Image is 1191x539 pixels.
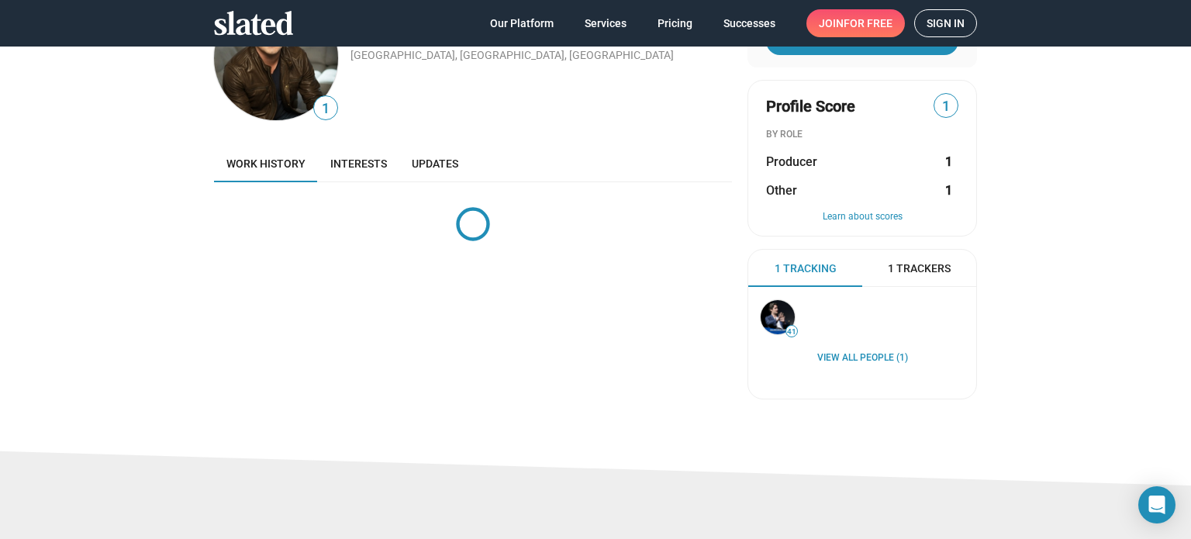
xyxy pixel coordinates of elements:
span: for free [844,9,892,37]
a: Services [572,9,639,37]
span: Work history [226,157,306,170]
a: Joinfor free [806,9,905,37]
div: Open Intercom Messenger [1138,486,1175,523]
a: [GEOGRAPHIC_DATA], [GEOGRAPHIC_DATA], [GEOGRAPHIC_DATA] [350,49,674,61]
span: Join [819,9,892,37]
a: Successes [711,9,788,37]
strong: 1 [945,182,952,199]
a: Interests [318,145,399,182]
span: Interests [330,157,387,170]
a: Updates [399,145,471,182]
button: Learn about scores [766,211,958,223]
span: Sign in [927,10,965,36]
span: Successes [723,9,775,37]
a: View all People (1) [817,352,908,365]
span: 1 Trackers [888,261,951,276]
strong: 1 [945,154,952,170]
span: Updates [412,157,458,170]
span: Other [766,182,797,199]
span: Producer [766,154,817,170]
a: Pricing [645,9,705,37]
a: Work history [214,145,318,182]
span: Pricing [658,9,692,37]
span: Services [585,9,627,37]
img: Stephan Paternot [761,300,795,334]
a: Sign in [914,9,977,37]
a: Our Platform [478,9,566,37]
div: BY ROLE [766,129,958,141]
span: Our Platform [490,9,554,37]
span: 1 Tracking [775,261,837,276]
span: 1 [314,98,337,119]
span: 1 [934,96,958,117]
span: 41 [786,327,797,337]
span: Profile Score [766,96,855,117]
